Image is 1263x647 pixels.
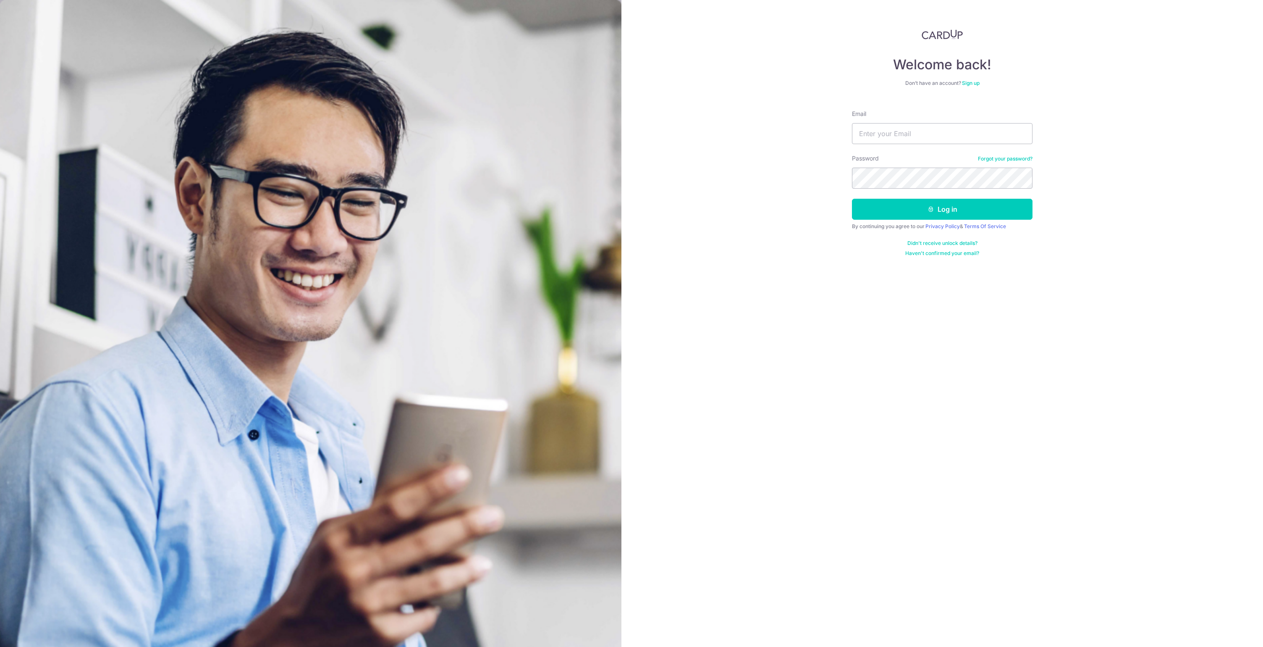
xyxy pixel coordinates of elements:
[852,154,879,163] label: Password
[978,155,1032,162] a: Forgot your password?
[852,56,1032,73] h4: Welcome back!
[852,110,866,118] label: Email
[852,80,1032,87] div: Don’t have an account?
[964,223,1006,229] a: Terms Of Service
[962,80,980,86] a: Sign up
[852,199,1032,220] button: Log in
[925,223,960,229] a: Privacy Policy
[905,250,979,257] a: Haven't confirmed your email?
[852,223,1032,230] div: By continuing you agree to our &
[922,29,963,39] img: CardUp Logo
[852,123,1032,144] input: Enter your Email
[907,240,977,247] a: Didn't receive unlock details?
